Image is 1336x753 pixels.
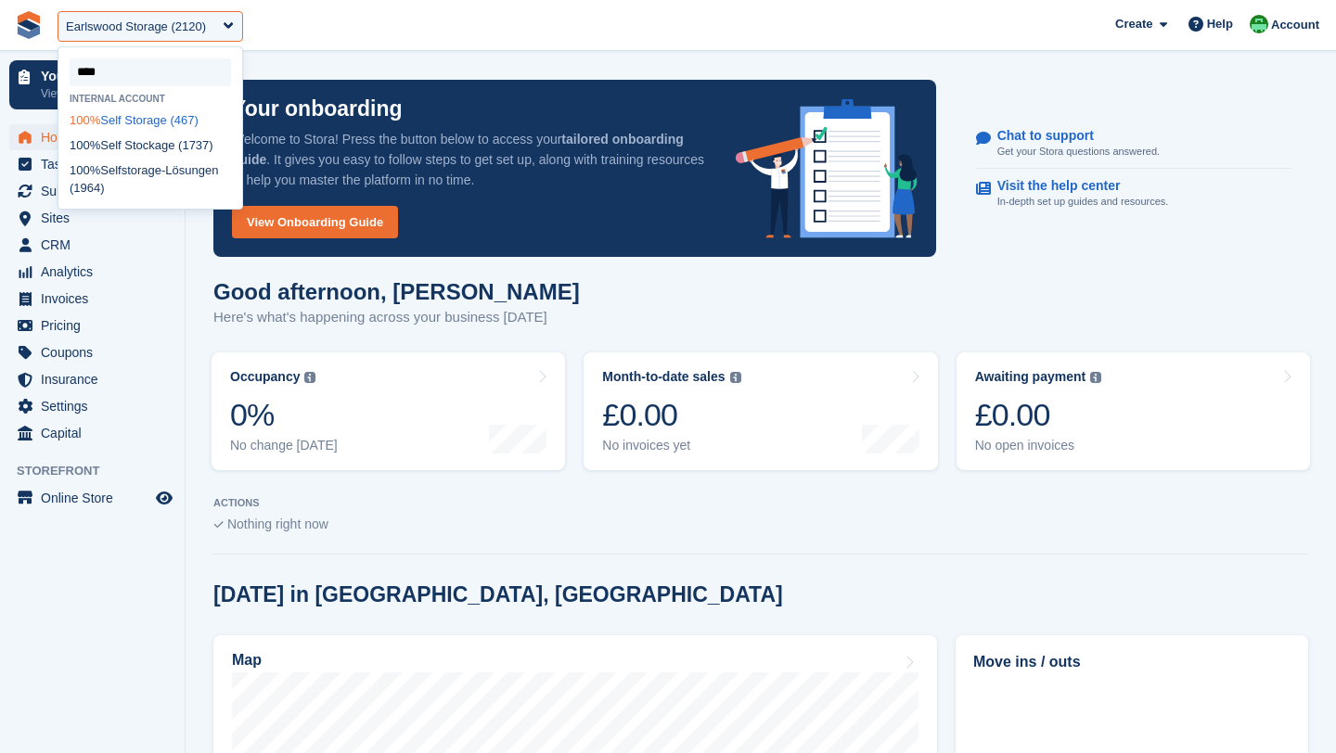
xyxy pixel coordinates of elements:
h1: Good afternoon, [PERSON_NAME] [213,279,580,304]
p: View next steps [41,85,151,102]
a: menu [9,420,175,446]
span: Pricing [41,313,152,338]
p: Your onboarding [232,98,403,120]
span: CRM [41,232,152,258]
span: Insurance [41,366,152,392]
p: Welcome to Stora! Press the button below to access your . It gives you easy to follow steps to ge... [232,129,706,190]
img: onboarding-info-6c161a55d2c0e0a8cae90662b2fe09162a5109e8cc188191df67fb4f79e88e88.svg [736,99,918,238]
span: Coupons [41,339,152,365]
div: 0% [230,396,338,434]
span: Help [1207,15,1233,33]
a: menu [9,232,175,258]
a: menu [9,178,175,204]
div: Selfstorage-Lösungen (1964) [58,158,242,201]
span: Capital [41,420,152,446]
div: No change [DATE] [230,438,338,453]
span: Sites [41,205,152,231]
p: ACTIONS [213,497,1308,509]
span: Storefront [17,462,185,480]
p: In-depth set up guides and resources. [997,194,1169,210]
span: 100% [70,163,100,177]
div: Earlswood Storage (2120) [66,18,206,36]
a: Awaiting payment £0.00 No open invoices [957,352,1310,470]
div: Internal account [58,94,242,104]
a: menu [9,339,175,365]
h2: Move ins / outs [973,651,1291,673]
div: £0.00 [602,396,740,434]
a: Occupancy 0% No change [DATE] [212,352,565,470]
span: Account [1271,16,1319,34]
a: Chat to support Get your Stora questions answered. [976,119,1291,170]
a: menu [9,124,175,150]
div: No invoices yet [602,438,740,453]
img: icon-info-grey-7440780725fd019a000dd9b08b2336e03edf1995a4989e88bcd33f0948082b44.svg [1090,372,1101,383]
span: Settings [41,393,152,419]
a: Preview store [153,487,175,509]
span: Nothing right now [227,517,328,531]
div: Month-to-date sales [602,369,725,385]
img: stora-icon-8386f47178a22dfd0bd8f6a31ec36ba5ce8667c1dd55bd0f319d3a0aa187defe.svg [15,11,43,39]
img: icon-info-grey-7440780725fd019a000dd9b08b2336e03edf1995a4989e88bcd33f0948082b44.svg [730,372,741,383]
a: menu [9,485,175,511]
span: Subscriptions [41,178,152,204]
img: icon-info-grey-7440780725fd019a000dd9b08b2336e03edf1995a4989e88bcd33f0948082b44.svg [304,372,315,383]
a: menu [9,366,175,392]
p: Your onboarding [41,70,151,83]
span: 100% [70,113,100,127]
img: Laura Carlisle [1250,15,1268,33]
p: Chat to support [997,128,1145,144]
a: menu [9,151,175,177]
h2: Map [232,652,262,669]
a: Visit the help center In-depth set up guides and resources. [976,169,1291,219]
span: Analytics [41,259,152,285]
p: Visit the help center [997,178,1154,194]
span: Tasks [41,151,152,177]
a: Month-to-date sales £0.00 No invoices yet [584,352,937,470]
h2: [DATE] in [GEOGRAPHIC_DATA], [GEOGRAPHIC_DATA] [213,582,783,607]
p: Get your Stora questions answered. [997,144,1160,160]
div: Self Storage (467) [58,108,242,133]
a: Your onboarding View next steps [9,60,175,109]
a: menu [9,205,175,231]
p: Here's what's happening across your business [DATE] [213,307,580,328]
a: menu [9,393,175,419]
span: 100% [70,138,100,152]
a: View Onboarding Guide [232,206,398,238]
div: Occupancy [230,369,300,385]
div: £0.00 [975,396,1102,434]
a: menu [9,259,175,285]
span: Online Store [41,485,152,511]
span: Create [1115,15,1152,33]
div: Awaiting payment [975,369,1086,385]
div: No open invoices [975,438,1102,453]
span: Invoices [41,286,152,312]
span: Home [41,124,152,150]
a: menu [9,286,175,312]
a: menu [9,313,175,338]
div: Self Stockage (1737) [58,133,242,158]
img: blank_slate_check_icon-ba018cac091ee9be17c0a81a6c232d5eb81de652e7a59be601be346b1b6ddf79.svg [213,521,224,529]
